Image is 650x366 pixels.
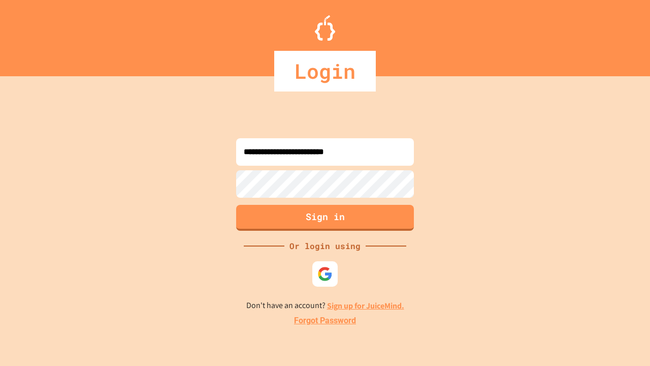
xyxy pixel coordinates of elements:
a: Forgot Password [294,315,356,327]
button: Sign in [236,205,414,231]
a: Sign up for JuiceMind. [327,300,404,311]
img: google-icon.svg [317,266,333,282]
div: Login [274,51,376,91]
p: Don't have an account? [246,299,404,312]
img: Logo.svg [315,15,335,41]
div: Or login using [284,240,366,252]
